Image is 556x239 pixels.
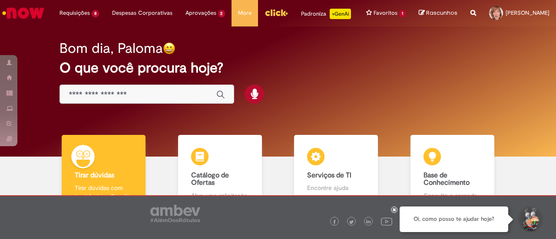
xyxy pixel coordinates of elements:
[191,191,249,200] p: Abra uma solicitação
[424,171,470,187] b: Base de Conhecimento
[75,183,132,201] p: Tirar dúvidas com Lupi Assist e Gen Ai
[60,60,496,75] h2: O que você procura hoje?
[92,10,99,17] span: 8
[60,41,163,56] h2: Bom dia, Paloma
[191,171,229,187] b: Catálogo de Ofertas
[301,9,351,19] div: Padroniza
[517,206,543,232] button: Iniciar Conversa de Suporte
[265,6,288,19] img: click_logo_yellow_360x200.png
[506,9,549,16] span: [PERSON_NAME]
[419,9,457,17] a: Rascunhos
[307,183,365,192] p: Encontre ajuda
[238,9,252,17] span: More
[374,9,397,17] span: Favoritos
[399,10,406,17] span: 1
[349,220,354,224] img: logo_footer_twitter.png
[162,135,278,210] a: Catálogo de Ofertas Abra uma solicitação
[46,135,162,210] a: Tirar dúvidas Tirar dúvidas com Lupi Assist e Gen Ai
[112,9,172,17] span: Despesas Corporativas
[1,4,46,22] img: ServiceNow
[218,10,225,17] span: 2
[75,171,114,180] b: Tirar dúvidas
[150,205,200,222] img: logo_footer_ambev_rotulo_gray.png
[366,219,371,225] img: logo_footer_linkedin.png
[330,9,351,19] p: +GenAi
[426,9,457,17] span: Rascunhos
[400,206,508,232] div: Oi, como posso te ajudar hoje?
[60,9,90,17] span: Requisições
[307,171,351,180] b: Serviços de TI
[185,9,216,17] span: Aprovações
[278,135,394,210] a: Serviços de TI Encontre ajuda
[163,42,175,55] img: happy-face.png
[394,135,511,210] a: Base de Conhecimento Consulte e aprenda
[332,220,337,224] img: logo_footer_facebook.png
[424,191,481,200] p: Consulte e aprenda
[381,216,392,227] img: logo_footer_youtube.png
